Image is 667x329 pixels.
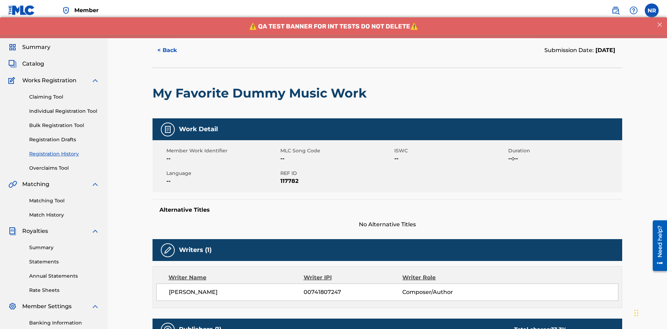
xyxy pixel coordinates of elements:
img: expand [91,302,99,311]
div: Help [627,3,641,17]
a: Claiming Tool [29,93,99,101]
img: MLC Logo [8,5,35,15]
a: Registration Drafts [29,136,99,143]
a: Individual Registration Tool [29,108,99,115]
a: Public Search [609,3,623,17]
div: Writer Name [168,273,304,282]
img: expand [91,227,99,235]
span: Catalog [22,60,44,68]
a: Match History [29,211,99,219]
a: Bulk Registration Tool [29,122,99,129]
span: Matching [22,180,49,188]
a: Annual Statements [29,272,99,280]
img: Catalog [8,60,17,68]
iframe: Resource Center [648,218,667,275]
span: ISWC [394,147,507,154]
span: Member Settings [22,302,72,311]
span: Summary [22,43,50,51]
span: --:-- [508,154,620,163]
a: SummarySummary [8,43,50,51]
span: MLC Song Code [280,147,393,154]
img: Top Rightsholder [62,6,70,15]
a: Rate Sheets [29,287,99,294]
img: Member Settings [8,302,17,311]
span: Member [74,6,99,14]
span: [DATE] [594,47,615,53]
img: Summary [8,43,17,51]
h5: Alternative Titles [159,206,615,213]
a: Overclaims Tool [29,164,99,172]
img: search [611,6,620,15]
iframe: Chat Widget [632,296,667,329]
div: Writer IPI [304,273,403,282]
a: Statements [29,258,99,265]
img: Writers [164,246,172,254]
div: Writer Role [402,273,492,282]
span: -- [166,154,279,163]
img: Works Registration [8,76,17,85]
span: -- [394,154,507,163]
h5: Work Detail [179,125,218,133]
img: Matching [8,180,17,188]
span: 00741807247 [304,288,402,296]
span: 117782 [280,177,393,185]
span: ⚠️ QA TEST BANNER FOR INT TESTS DO NOT DELETE⚠️ [249,5,418,13]
span: [PERSON_NAME] [169,288,304,296]
img: expand [91,180,99,188]
img: Work Detail [164,125,172,134]
div: User Menu [645,3,659,17]
span: REF ID [280,170,393,177]
img: Royalties [8,227,17,235]
span: Language [166,170,279,177]
a: Registration History [29,150,99,158]
span: Member Work Identifier [166,147,279,154]
span: -- [166,177,279,185]
h2: My Favorite Dummy Music Work [153,85,370,101]
img: expand [91,76,99,85]
span: No Alternative Titles [153,220,622,229]
a: Banking Information [29,319,99,327]
span: Works Registration [22,76,76,85]
span: Duration [508,147,620,154]
button: < Back [153,42,194,59]
span: -- [280,154,393,163]
a: Summary [29,244,99,251]
img: help [629,6,638,15]
div: Submission Date: [544,46,615,54]
span: Composer/Author [402,288,492,296]
div: Drag [634,303,639,323]
a: CatalogCatalog [8,60,44,68]
h5: Writers (1) [179,246,212,254]
span: Royalties [22,227,48,235]
a: Matching Tool [29,197,99,204]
